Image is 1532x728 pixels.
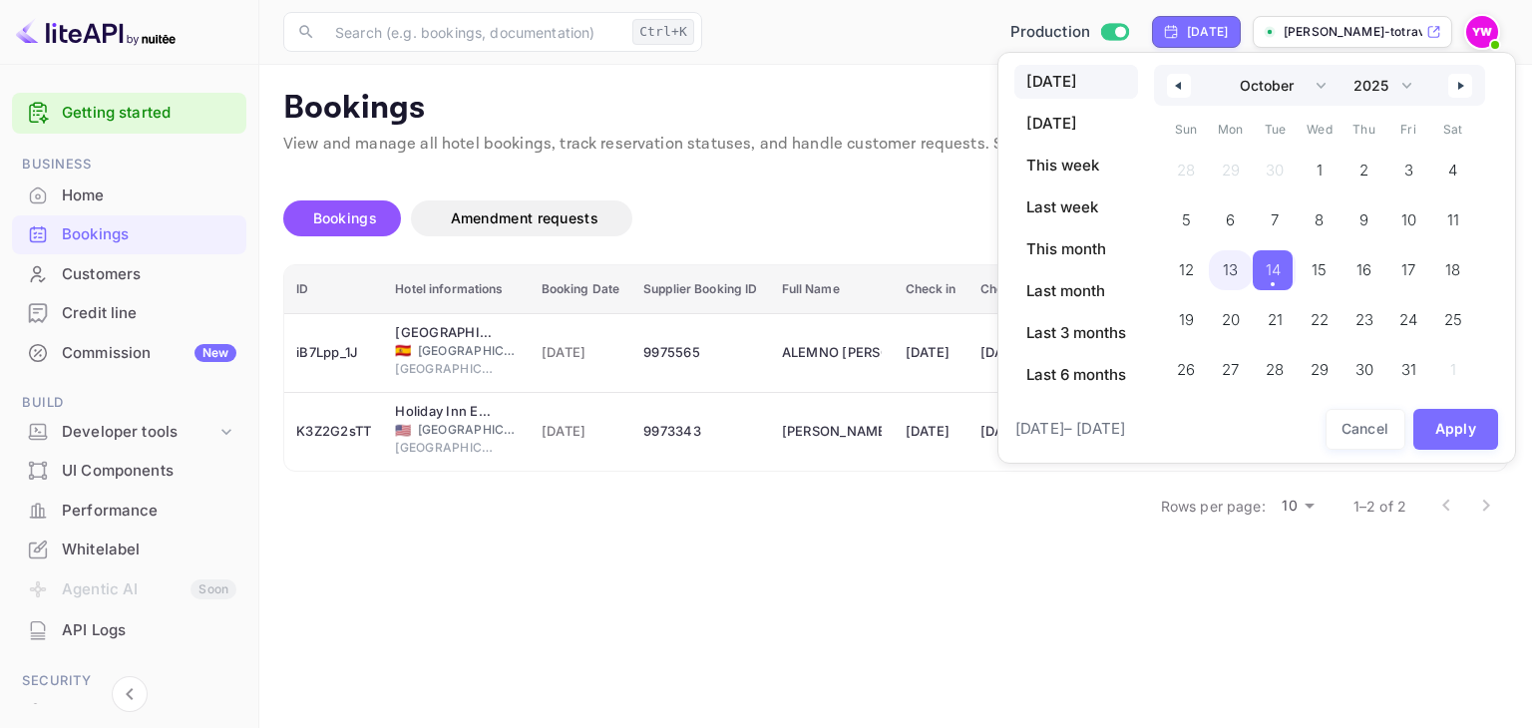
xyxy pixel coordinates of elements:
[1014,232,1138,266] button: This month
[1164,114,1209,146] span: Sun
[1182,202,1191,238] span: 5
[1164,345,1209,385] button: 26
[1223,252,1238,288] span: 13
[1315,202,1324,238] span: 8
[1341,345,1386,385] button: 30
[1015,418,1125,441] span: [DATE] – [DATE]
[1311,352,1329,388] span: 29
[1341,146,1386,185] button: 2
[1341,245,1386,285] button: 16
[1341,114,1386,146] span: Thu
[1164,295,1209,335] button: 19
[1401,252,1415,288] span: 17
[1209,295,1254,335] button: 20
[1355,302,1373,338] span: 23
[1222,302,1240,338] span: 20
[1298,114,1342,146] span: Wed
[1298,295,1342,335] button: 22
[1444,302,1462,338] span: 25
[1253,295,1298,335] button: 21
[1311,302,1329,338] span: 22
[1164,245,1209,285] button: 12
[1399,302,1417,338] span: 24
[1209,195,1254,235] button: 6
[1386,295,1431,335] button: 24
[1253,245,1298,285] button: 14
[1014,65,1138,99] button: [DATE]
[1326,409,1405,450] button: Cancel
[1359,153,1368,188] span: 2
[1014,149,1138,182] button: This week
[1298,146,1342,185] button: 1
[1430,295,1475,335] button: 25
[1355,352,1373,388] span: 30
[1298,245,1342,285] button: 15
[1356,252,1371,288] span: 16
[1430,195,1475,235] button: 11
[1386,114,1431,146] span: Fri
[1177,352,1195,388] span: 26
[1253,195,1298,235] button: 7
[1209,345,1254,385] button: 27
[1401,202,1416,238] span: 10
[1317,153,1323,188] span: 1
[1268,302,1283,338] span: 21
[1404,153,1413,188] span: 3
[1312,252,1327,288] span: 15
[1386,245,1431,285] button: 17
[1386,146,1431,185] button: 3
[1266,252,1281,288] span: 14
[1253,345,1298,385] button: 28
[1014,190,1138,224] button: Last week
[1447,202,1459,238] span: 11
[1014,107,1138,141] button: [DATE]
[1430,146,1475,185] button: 4
[1271,202,1279,238] span: 7
[1341,195,1386,235] button: 9
[1413,409,1499,450] button: Apply
[1014,274,1138,308] button: Last month
[1359,202,1368,238] span: 9
[1179,302,1194,338] span: 19
[1222,352,1239,388] span: 27
[1341,295,1386,335] button: 23
[1401,352,1416,388] span: 31
[1253,114,1298,146] span: Tue
[1014,316,1138,350] button: Last 3 months
[1430,114,1475,146] span: Sat
[1209,245,1254,285] button: 13
[1430,245,1475,285] button: 18
[1179,252,1194,288] span: 12
[1014,358,1138,392] button: Last 6 months
[1386,195,1431,235] button: 10
[1226,202,1235,238] span: 6
[1209,114,1254,146] span: Mon
[1386,345,1431,385] button: 31
[1298,195,1342,235] button: 8
[1164,195,1209,235] button: 5
[1266,352,1284,388] span: 28
[1298,345,1342,385] button: 29
[1448,153,1457,188] span: 4
[1445,252,1460,288] span: 18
